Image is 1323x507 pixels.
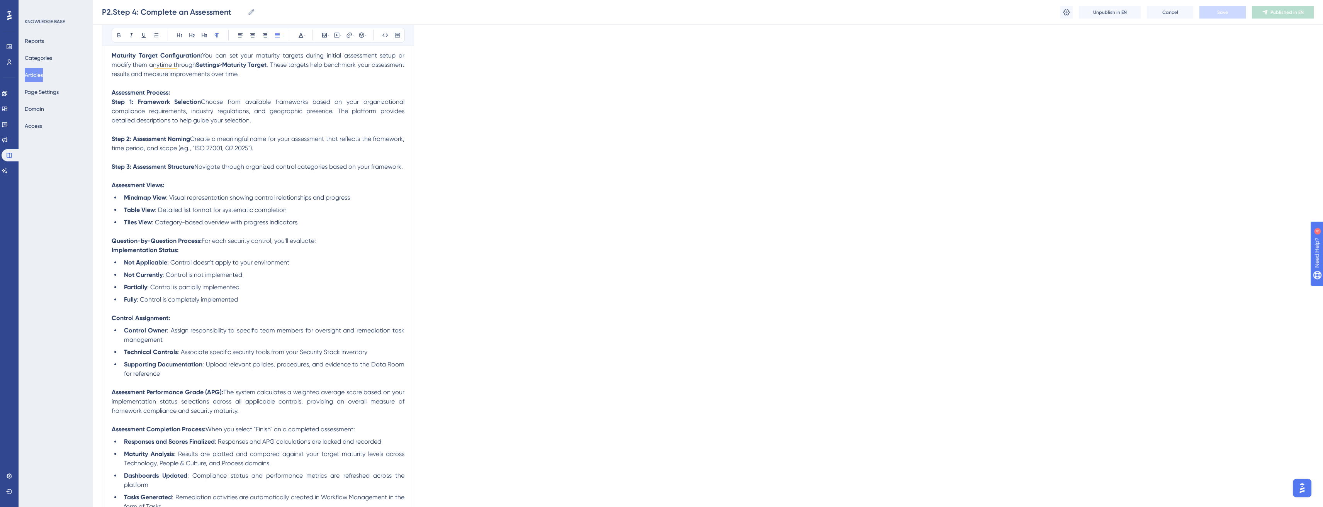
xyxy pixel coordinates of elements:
[1217,9,1228,15] span: Save
[124,348,178,356] strong: Technical Controls
[124,296,137,303] strong: Fully
[124,472,187,479] strong: Dashboards Updated
[25,119,42,133] button: Access
[124,438,215,445] strong: Responses and Scores Finalized
[1093,9,1127,15] span: Unpublish in EN
[124,450,406,467] span: : Results are plotted and compared against your target maturity levels across Technology, People ...
[25,34,44,48] button: Reports
[205,426,355,433] span: When you select "Finish" on a completed assessment:
[124,271,163,278] strong: Not Currently
[25,85,59,99] button: Page Settings
[25,68,43,82] button: Articles
[1147,6,1193,19] button: Cancel
[112,246,178,254] strong: Implementation Status:
[1199,6,1246,19] button: Save
[152,219,297,226] span: : Category-based overview with progress indicators
[124,361,406,377] span: : Upload relevant policies, procedures, and evidence to the Data Room for reference
[178,348,367,356] span: : Associate specific security tools from your Security Stack inventory
[112,237,202,244] strong: Question-by-Question Process:
[155,206,287,214] span: : Detailed list format for systematic completion
[25,19,65,25] div: KNOWLEDGE BASE
[112,388,406,414] span: The system calculates a weighted average score based on your implementation status selections acr...
[1162,9,1178,15] span: Cancel
[215,438,381,445] span: : Responses and APG calculations are locked and recorded
[167,259,289,266] span: : Control doesn't apply to your environment
[124,194,166,201] strong: Mindmap View
[194,163,403,170] span: Navigate through organized control categories based on your framework.
[112,163,194,170] strong: Step 3: Assessment Structure
[102,7,245,17] input: Article Name
[124,472,406,488] span: : Compliance status and performance metrics are refreshed across the platform
[137,296,238,303] span: : Control is completely implemented
[112,135,406,152] span: Create a meaningful name for your assessment that reflects the framework, time period, and scope ...
[124,283,147,291] strong: Partially
[112,426,205,433] strong: Assessment Completion Process:
[124,259,167,266] strong: Not Applicable
[124,361,202,368] strong: Supporting Documentation
[54,4,56,10] div: 4
[25,51,52,65] button: Categories
[1291,476,1314,500] iframe: UserGuiding AI Assistant Launcher
[124,450,174,458] strong: Maturity Analysis
[25,102,44,116] button: Domain
[196,61,219,68] strong: Settings
[112,135,190,142] strong: Step 2: Assessment Naming
[112,314,170,322] strong: Control Assignment:
[124,219,152,226] strong: Tiles View
[112,52,202,59] strong: Maturity Target Configuration:
[1270,9,1304,15] span: Published in EN
[1252,6,1314,19] button: Published in EN
[112,98,406,124] span: Choose from available frameworks based on your organizational compliance requirements, industry r...
[124,327,167,334] strong: Control Owner
[1079,6,1141,19] button: Unpublish in EN
[124,327,406,343] span: : Assign responsibility to specific team members for oversight and remediation task management
[124,493,172,501] strong: Tasks Generated
[112,52,406,68] span: You can set your maturity targets during initial assessment setup or modify them anytime through
[18,2,48,11] span: Need Help?
[222,61,267,68] strong: Maturity Target
[202,237,316,244] span: For each security control, you'll evaluate:
[163,271,242,278] span: : Control is not implemented
[124,206,155,214] strong: Table View
[147,283,239,291] span: : Control is partially implemented
[112,181,164,189] strong: Assessment Views:
[219,61,222,68] span: >
[112,388,223,396] strong: Assessment Performance Grade (APG):
[112,89,170,96] strong: Assessment Process:
[166,194,350,201] span: : Visual representation showing control relationships and progress
[112,98,201,105] strong: Step 1: Framework Selection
